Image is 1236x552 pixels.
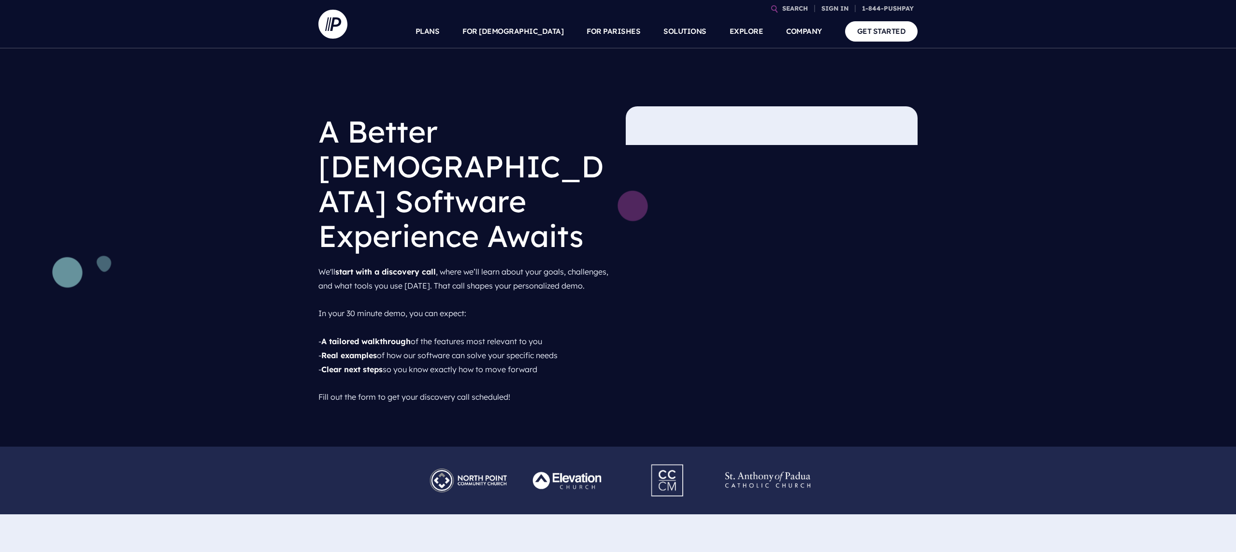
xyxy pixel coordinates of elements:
picture: Pushpay_Logo__CCM [633,458,703,468]
a: FOR PARISHES [587,15,640,48]
a: EXPLORE [730,15,763,48]
picture: Pushpay_Logo__StAnthony [718,463,818,472]
a: PLANS [416,15,440,48]
picture: Pushpay_Logo__Elevation [518,463,618,472]
strong: Clear next steps [321,364,383,374]
strong: start with a discovery call [335,267,436,276]
a: COMPANY [786,15,822,48]
strong: A tailored walkthrough [321,336,411,346]
h1: A Better [DEMOGRAPHIC_DATA] Software Experience Awaits [318,106,610,261]
a: GET STARTED [845,21,918,41]
strong: Real examples [321,350,377,360]
a: FOR [DEMOGRAPHIC_DATA] [462,15,563,48]
p: We'll , where we’ll learn about your goals, challenges, and what tools you use [DATE]. That call ... [318,261,610,408]
picture: Pushpay_Logo__NorthPoint [418,463,518,472]
a: SOLUTIONS [663,15,706,48]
